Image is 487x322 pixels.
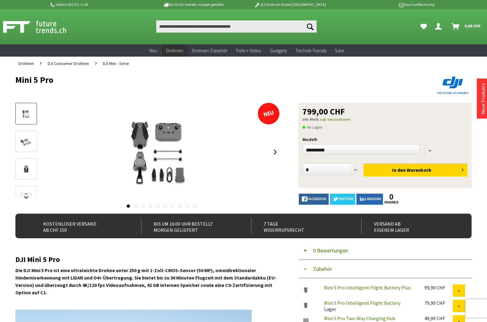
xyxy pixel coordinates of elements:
[15,75,380,84] h1: Mini 5 Pro
[424,284,453,291] div: 99,90 CHF
[291,44,331,57] a: Technik-Trends
[146,1,242,8] p: Bis 16 Uhr bestellt, morgen geliefert.
[145,44,162,57] a: Neu
[295,47,326,54] span: Technik-Trends
[424,315,453,321] div: 49,90 CHF
[15,267,277,296] strong: Die DJI Mini 5 Pro ist eine ultraleichte Drohne unter 250 g mit 1-Zoll-CMOS-Sensor (50 MP), omnid...
[298,241,472,260] button: 0 Bewertungen
[162,44,188,57] a: Drohnen
[100,57,132,70] a: DJI Mini - Serie
[266,44,291,57] a: Gadgets
[3,19,80,34] img: Shop Futuretrends - zur Startseite wechseln
[236,47,261,54] span: Foto + Video
[465,21,481,31] span: 0,00 CHF
[392,167,406,173] span: In den
[302,123,323,131] span: An Lager
[15,256,280,264] h2: DJI Mini 5 Pro
[480,83,486,114] a: Neue Produkte
[302,107,345,116] span: 799,00 CHF
[417,20,430,33] a: Meine Favoriten
[384,200,398,204] a: shares
[270,47,287,54] span: Gadgets
[18,61,34,66] span: Drohnen
[335,47,344,54] span: Sale
[298,260,472,278] button: Zubehör
[50,1,146,8] p: Hotline 032 511 11 03
[45,57,92,70] a: DJI Consumer Drohnen
[435,75,472,95] img: DJI
[356,194,383,205] a: LinkedIn
[17,108,35,120] img: Vorschau: Mini 5 Pro
[324,300,400,306] a: Mini 5 Pro Intelligent Flight Battery
[302,136,467,143] p: Modell:
[149,47,157,54] span: Neu
[242,1,338,8] p: DJI Drohnen Dealer [GEOGRAPHIC_DATA]
[424,300,453,306] div: 79,90 CHF
[302,116,467,123] p: inkl. MwSt.
[319,117,351,122] a: zzgl. Versandkosten
[319,300,420,312] div: Lager
[251,218,348,234] div: 7 Tage Widerrufsrecht
[361,218,458,234] div: Versand ab eigenem Lager
[48,61,89,66] span: DJI Consumer Drohnen
[166,47,183,54] span: Drohnen
[307,197,326,201] span: facebook
[304,20,317,33] button: Suchen
[324,315,395,321] a: Mini 5 Pro Two-Way Charging Hub
[449,20,484,33] a: Warenkorb
[31,218,128,234] div: Kostenloser Versand ab CHF 150
[141,218,238,234] div: Bis um 16:00 Uhr bestellt Morgen geliefert
[338,1,434,8] p: Kauf auf Rechnung
[365,197,381,201] span: LinkedIn
[299,194,328,205] a: facebook
[188,44,232,57] a: Drohnen Zubehör
[324,284,411,291] a: Mini 5 Pro Intelligent Flight Battery Plus
[156,20,316,33] input: Produkt, Marke, Kategorie, EAN, Artikelnummer…
[232,44,266,57] a: Foto + Video
[298,284,314,295] img: Mini 5 Pro Intelligent Flight Battery Plus
[103,61,129,66] span: DJI Mini - Serie
[384,194,398,200] a: 0
[330,194,355,205] a: twitter
[363,163,467,176] button: In den Warenkorb
[338,197,353,201] span: twitter
[407,167,431,173] span: Warenkorb
[88,103,236,201] img: Mini 5 Pro
[192,47,228,54] span: Drohnen Zubehör
[298,300,314,310] img: Mini 5 Pro Intelligent Flight Battery
[331,44,348,57] a: Sale
[15,57,37,70] a: Drohnen
[432,20,447,33] a: Dein Konto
